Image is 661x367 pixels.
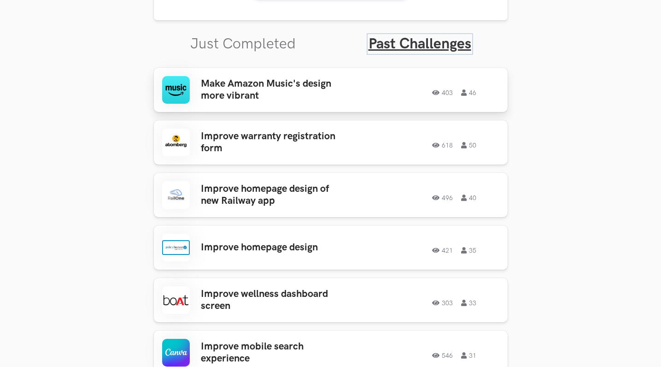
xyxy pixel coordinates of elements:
span: 33 [461,300,476,306]
h3: Improve wellness dashboard screen [201,288,345,313]
a: Past Challenges [369,35,471,53]
a: Improve homepage design42135 [154,225,508,270]
h3: Improve mobile search experience [201,341,345,365]
span: 46 [461,89,476,96]
a: Just Completed [190,35,296,53]
a: Improve wellness dashboard screen30333 [154,278,508,322]
span: 618 [432,142,453,148]
h3: Improve homepage design of new Railway app [201,183,345,207]
h3: Make Amazon Music's design more vibrant [201,78,345,102]
span: 35 [461,247,476,254]
span: 40 [461,195,476,201]
span: 50 [461,142,476,148]
h3: Improve warranty registration form [201,130,345,155]
span: 546 [432,352,453,359]
a: Make Amazon Music's design more vibrant40346 [154,68,508,112]
span: 303 [432,300,453,306]
h3: Improve homepage design [201,242,345,254]
span: 31 [461,352,476,359]
a: Improve homepage design of new Railway app49640 [154,173,508,217]
span: 403 [432,89,453,96]
span: 421 [432,247,453,254]
a: Improve warranty registration form61850 [154,120,508,165]
ul: Tabs Interface [154,20,508,53]
span: 496 [432,195,453,201]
